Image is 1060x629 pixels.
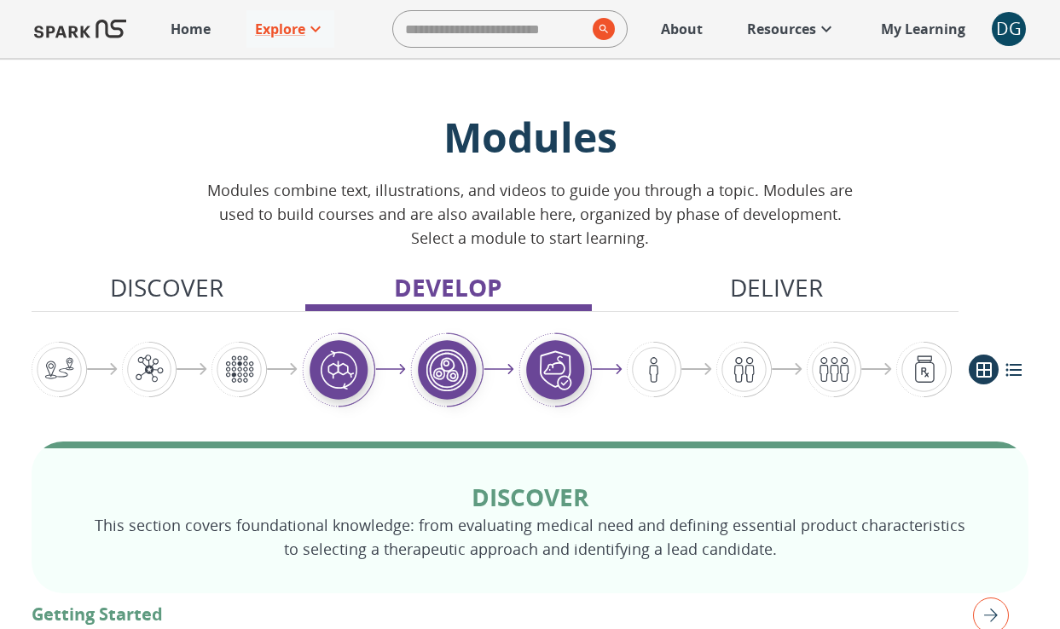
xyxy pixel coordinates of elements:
[267,363,298,376] img: arrow-right
[730,269,823,305] p: Deliver
[969,355,999,384] button: grid view
[394,269,502,305] p: Develop
[992,12,1026,46] button: account of current user
[652,10,711,48] a: About
[772,363,802,376] img: arrow-right
[32,332,952,407] div: Graphic showing the progression through the Discover, Develop, and Deliver pipeline, highlighting...
[177,363,207,376] img: arrow-right
[162,10,219,48] a: Home
[592,364,623,375] img: arrow-right
[206,178,854,250] p: Modules combine text, illustrations, and videos to guide you through a topic. Modules are used to...
[86,481,974,513] p: Discover
[661,19,703,39] p: About
[586,11,615,47] button: search
[747,19,816,39] p: Resources
[872,10,975,48] a: My Learning
[34,9,126,49] img: Logo of SPARK at Stanford
[999,355,1028,384] button: list view
[87,363,118,376] img: arrow-right
[739,10,845,48] a: Resources
[375,364,406,375] img: arrow-right
[255,19,305,39] p: Explore
[881,19,965,39] p: My Learning
[992,12,1026,46] div: DG
[681,363,712,376] img: arrow-right
[484,364,514,375] img: arrow-right
[32,602,1028,627] p: Getting Started
[171,19,211,39] p: Home
[110,269,223,305] p: Discover
[861,363,892,376] img: arrow-right
[246,10,334,48] a: Explore
[86,513,974,561] p: This section covers foundational knowledge: from evaluating medical need and defining essential p...
[206,109,854,164] p: Modules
